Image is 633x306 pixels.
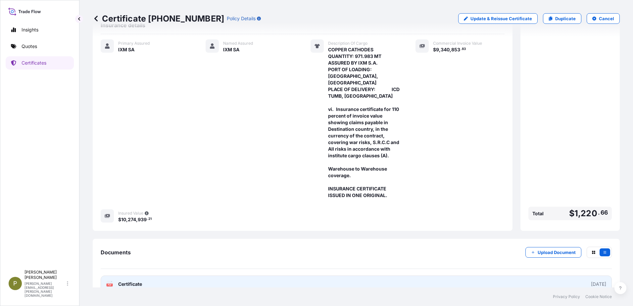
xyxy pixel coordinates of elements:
[433,47,436,52] span: $
[598,211,600,215] span: .
[574,209,578,218] span: 1
[22,26,38,33] p: Insights
[22,60,46,66] p: Certificates
[223,46,239,53] span: IXM SA
[578,209,581,218] span: ,
[136,217,138,222] span: ,
[462,48,466,50] span: 83
[6,23,74,36] a: Insights
[458,13,538,24] a: Update & Reissue Certificate
[118,41,150,46] span: Primary Assured
[93,13,224,24] p: Certificate [PHONE_NUMBER]
[470,15,532,22] p: Update & Reissue Certificate
[587,13,620,24] button: Cancel
[101,249,131,256] span: Documents
[538,249,576,256] p: Upload Document
[24,270,66,280] p: [PERSON_NAME] [PERSON_NAME]
[569,209,574,218] span: $
[532,210,544,217] span: Total
[118,211,143,216] span: Insured Value
[223,41,253,46] span: Named Assured
[328,41,367,46] span: Description Of Cargo
[227,15,256,22] p: Policy Details
[601,211,608,215] span: 66
[439,47,441,52] span: ,
[553,294,580,299] a: Privacy Policy
[126,217,128,222] span: ,
[118,46,134,53] span: IXM SA
[328,46,400,199] span: COPPER CATHODES QUANTITY: 971.983 MT ASSURED BY IXM S.A. PORT OF LOADING: [GEOGRAPHIC_DATA], [GEO...
[118,281,142,287] span: Certificate
[543,13,581,24] a: Duplicate
[436,47,439,52] span: 9
[108,284,112,286] text: PDF
[6,56,74,70] a: Certificates
[599,15,614,22] p: Cancel
[121,217,126,222] span: 10
[148,218,152,220] span: 21
[128,217,136,222] span: 274
[581,209,597,218] span: 220
[451,47,460,52] span: 853
[22,43,37,50] p: Quotes
[555,15,576,22] p: Duplicate
[24,281,66,297] p: [PERSON_NAME][EMAIL_ADDRESS][PERSON_NAME][DOMAIN_NAME]
[441,47,450,52] span: 340
[450,47,451,52] span: ,
[461,48,462,50] span: .
[585,294,612,299] a: Cookie Notice
[13,280,17,287] span: P
[118,217,121,222] span: $
[525,247,581,258] button: Upload Document
[147,218,148,220] span: .
[6,40,74,53] a: Quotes
[591,281,606,287] div: [DATE]
[433,41,482,46] span: Commercial Invoice Value
[101,276,612,293] a: PDFCertificate[DATE]
[138,217,147,222] span: 939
